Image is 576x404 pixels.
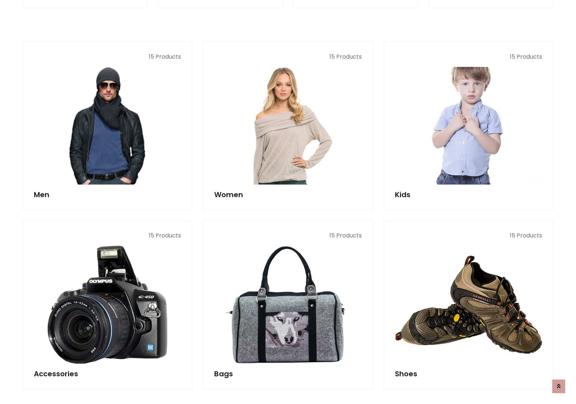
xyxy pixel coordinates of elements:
[214,231,361,240] p: 15 Products
[395,231,542,240] p: 15 Products
[214,190,361,199] h5: Women
[395,369,542,378] h5: Shoes
[214,53,361,61] p: 15 Products
[395,190,542,199] h5: Kids
[395,53,542,61] p: 15 Products
[214,369,361,378] h5: Bags
[34,190,181,199] h5: Men
[34,369,181,378] h5: Accessories
[34,53,181,61] p: 15 Products
[34,231,181,240] p: 15 Products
